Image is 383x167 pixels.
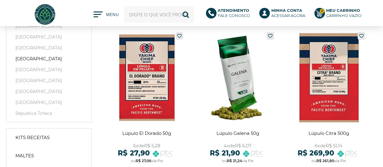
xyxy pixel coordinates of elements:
[12,99,85,105] a: [GEOGRAPHIC_DATA]
[206,8,253,21] a: AtendimentoFale conosco
[12,45,85,51] a: [GEOGRAPHIC_DATA]
[12,56,85,62] a: [GEOGRAPHIC_DATA]
[12,78,85,84] a: [GEOGRAPHIC_DATA]
[124,6,194,23] input: Digite o que você procura
[94,12,118,18] button: MENU
[9,132,88,144] a: Kits Receitas
[271,8,305,18] p: Acessar agora
[326,13,362,18] div: Carrinho Vazio
[9,150,88,162] a: Maltes
[12,23,85,29] a: [GEOGRAPHIC_DATA]
[15,153,34,159] strong: Maltes
[12,67,85,73] a: [GEOGRAPHIC_DATA]
[218,8,250,18] p: Fale conosco
[271,8,302,13] b: Minha Conta
[12,89,85,95] a: [GEOGRAPHIC_DATA]
[106,12,118,21] span: MENU
[259,8,308,21] a: Minha ContaAcessar agora
[177,6,194,23] button: Buscar
[319,8,325,14] strong: 0
[326,8,360,13] b: Meu Carrinho
[15,135,50,141] strong: Kits Receitas
[12,110,85,116] a: Republica Tcheca
[34,3,56,26] img: Hopfen Haus BrewShop
[218,8,249,13] b: Atendimento
[12,34,85,40] a: [GEOGRAPHIC_DATA]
